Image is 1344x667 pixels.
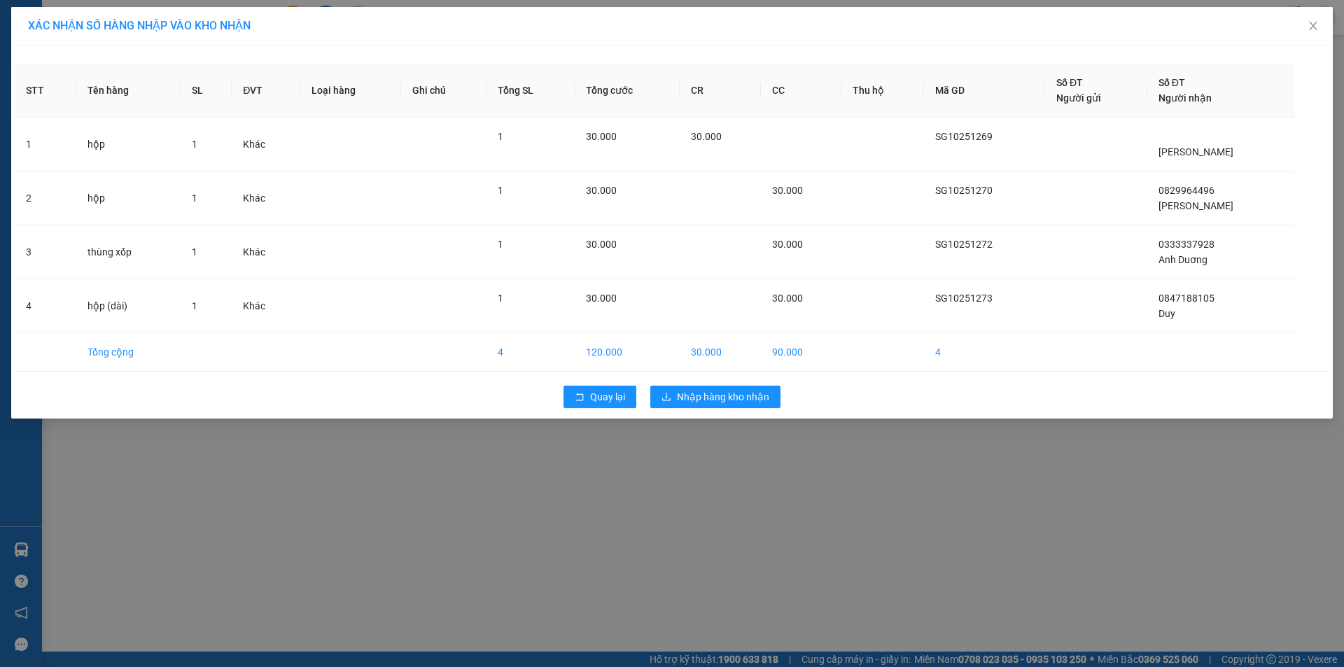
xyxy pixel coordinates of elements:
th: Thu hộ [841,64,923,118]
th: Tổng cước [575,64,680,118]
td: 4 [924,333,1045,372]
span: 30.000 [586,293,617,304]
td: hộp (dài) [76,279,181,333]
span: 30.000 [586,131,617,142]
td: Khác [232,171,300,225]
span: 1 [498,185,503,196]
span: Duy [1158,308,1175,319]
th: SL [181,64,232,118]
span: SG10251269 [935,131,993,142]
td: 4 [15,279,76,333]
th: CC [761,64,842,118]
span: XÁC NHẬN SỐ HÀNG NHẬP VÀO KHO NHẬN [28,19,251,32]
td: hộp [76,171,181,225]
td: Khác [232,279,300,333]
span: 0847188105 [1158,293,1214,304]
span: 1 [192,246,197,258]
span: download [661,392,671,403]
th: Tên hàng [76,64,181,118]
span: 30.000 [586,239,617,250]
td: 120.000 [575,333,680,372]
span: 30.000 [772,293,803,304]
button: Close [1294,7,1333,46]
th: STT [15,64,76,118]
span: 30.000 [586,185,617,196]
td: 4 [486,333,575,372]
span: [PERSON_NAME] [1158,146,1233,157]
td: 90.000 [761,333,842,372]
td: Khác [232,118,300,171]
button: downloadNhập hàng kho nhận [650,386,780,408]
span: Nhập hàng kho nhận [677,389,769,405]
span: Người gửi [1056,92,1101,104]
span: Số ĐT [1056,77,1083,88]
span: 0333337928 [1158,239,1214,250]
th: Loại hàng [300,64,401,118]
td: thùng xốp [76,225,181,279]
span: 1 [192,192,197,204]
span: SG10251272 [935,239,993,250]
span: Người nhận [1158,92,1212,104]
span: 1 [192,139,197,150]
span: 30.000 [772,239,803,250]
span: SG10251273 [935,293,993,304]
th: Mã GD [924,64,1045,118]
span: 1 [498,293,503,304]
span: Anh Duơng [1158,254,1207,265]
span: Số ĐT [1158,77,1185,88]
span: 1 [498,239,503,250]
th: Tổng SL [486,64,575,118]
td: Khác [232,225,300,279]
span: close [1308,20,1319,31]
button: rollbackQuay lại [563,386,636,408]
span: [PERSON_NAME] [1158,200,1233,211]
span: rollback [575,392,584,403]
span: 1 [192,300,197,311]
span: 1 [498,131,503,142]
td: 30.000 [680,333,761,372]
span: 0829964496 [1158,185,1214,196]
span: 30.000 [691,131,722,142]
th: ĐVT [232,64,300,118]
th: Ghi chú [401,64,486,118]
th: CR [680,64,761,118]
span: SG10251270 [935,185,993,196]
td: hộp [76,118,181,171]
td: 3 [15,225,76,279]
td: 1 [15,118,76,171]
td: Tổng cộng [76,333,181,372]
span: 30.000 [772,185,803,196]
td: 2 [15,171,76,225]
span: Quay lại [590,389,625,405]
